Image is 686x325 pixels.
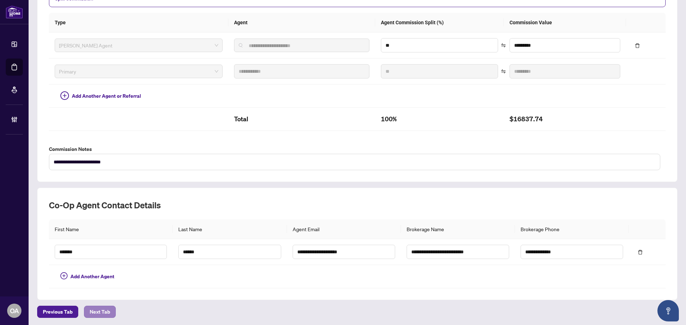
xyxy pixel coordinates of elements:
h2: $16837.74 [509,113,620,125]
th: Agent [228,13,376,32]
span: swap [501,43,506,48]
span: plus-circle [60,272,68,279]
th: Agent Email [287,219,401,239]
h2: 100% [381,113,498,125]
th: Last Name [173,219,287,239]
th: First Name [49,219,173,239]
span: OA [10,306,19,316]
button: Next Tab [84,306,116,318]
button: Previous Tab [37,306,78,318]
span: Add Another Agent [70,273,114,280]
th: Agent Commission Split (%) [375,13,504,32]
th: Type [49,13,228,32]
span: Add Another Agent or Referral [72,92,141,100]
span: RAHR Agent [59,40,218,51]
img: logo [6,5,23,19]
span: plus-circle [60,91,69,100]
th: Commission Value [504,13,626,32]
span: delete [635,43,640,48]
h2: Co-op Agent Contact Details [49,199,666,211]
h2: Total [234,113,370,125]
span: swap [501,69,506,74]
th: Brokerage Phone [515,219,629,239]
label: Commission Notes [49,145,666,153]
button: Add Another Agent or Referral [55,90,147,102]
span: Previous Tab [43,306,73,318]
img: search_icon [239,43,243,47]
span: Next Tab [90,306,110,318]
span: delete [638,250,643,255]
button: Add Another Agent [55,271,120,282]
span: Primary [59,66,218,77]
th: Brokerage Name [401,219,515,239]
button: Open asap [657,300,679,321]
